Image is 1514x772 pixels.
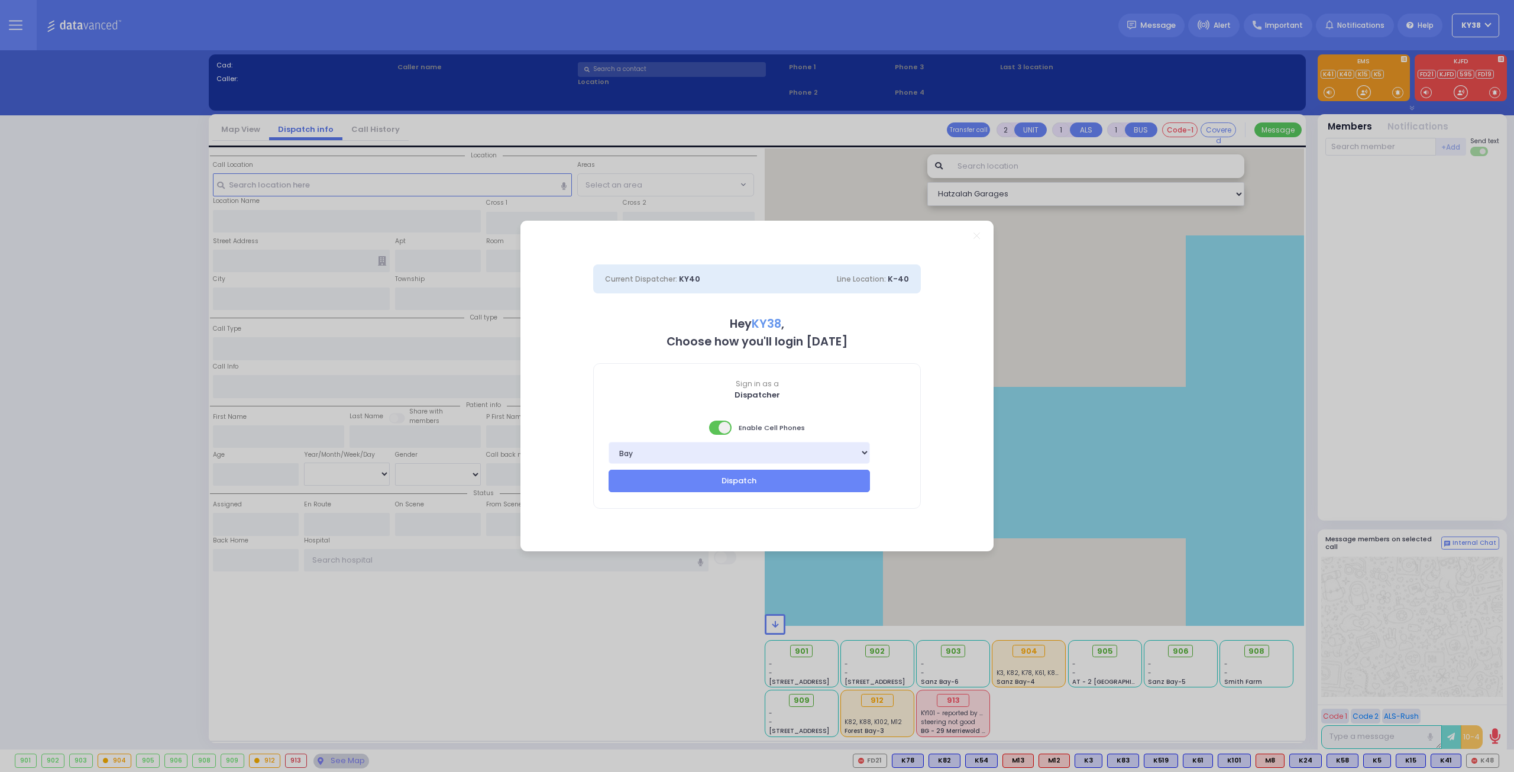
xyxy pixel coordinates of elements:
b: Dispatcher [735,389,780,400]
b: Hey , [730,316,784,332]
b: Choose how you'll login [DATE] [667,334,847,350]
span: K-40 [888,273,909,285]
span: Sign in as a [594,379,920,389]
span: Current Dispatcher: [605,274,677,284]
button: Dispatch [609,470,870,492]
span: Enable Cell Phones [709,419,805,436]
span: KY38 [752,316,781,332]
a: Close [973,232,980,239]
span: KY40 [679,273,700,285]
span: Line Location: [837,274,886,284]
